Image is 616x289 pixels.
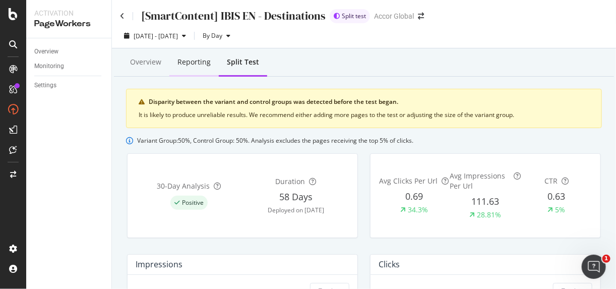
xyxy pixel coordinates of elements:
div: Activation [34,8,103,18]
a: Overview [34,46,104,57]
span: Positive [182,200,204,206]
div: Deployed on [DATE] [268,206,324,214]
div: CTR [544,176,558,186]
div: 5% [556,205,566,215]
a: Settings [34,80,104,91]
div: Split Test [227,57,259,67]
span: Split test [342,13,366,19]
div: Impressions [136,259,182,269]
div: warning banner [126,89,602,128]
span: Variant Group: 50 %, Control Group: 50 %. Analysis excludes the pages receiving the top 5% of cli... [137,136,413,145]
div: Disparity between the variant and control groups was detected before the test began. [149,97,589,106]
div: Accor Global [374,11,414,21]
span: [DATE] - [DATE] [134,32,178,40]
div: Clicks [379,259,400,269]
a: Monitoring [34,61,104,72]
button: [DATE] - [DATE] [120,28,190,44]
div: Overview [34,46,58,57]
div: Overview [130,57,161,67]
span: 1 [602,255,610,263]
span: By Day [199,31,222,40]
div: 30 -Day Analysis [157,181,210,191]
div: 34.3% [408,205,428,215]
div: 28.81% [477,210,501,220]
div: PageWorkers [34,18,103,30]
div: [SmartContent] IBIS EN - Destinations [141,8,326,24]
iframe: Intercom live chat [582,255,606,279]
a: Click to go back [120,13,125,20]
div: brand label [330,9,370,23]
button: By Day [199,28,234,44]
div: Duration [276,177,305,187]
div: Reporting [177,57,211,67]
div: Avg Clicks Per Url [380,176,438,186]
div: 58 Days [279,191,313,204]
div: Monitoring [34,61,64,72]
div: 0.69 [405,190,423,203]
div: success label [170,196,208,210]
div: It is likely to produce unreliable results. We recommend either adding more pages to the test or ... [139,110,589,120]
div: 111.63 [471,195,499,208]
div: Avg Impressions Per Url [450,171,510,191]
div: arrow-right-arrow-left [418,13,424,20]
div: 0.63 [548,190,566,203]
div: Settings [34,80,56,91]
